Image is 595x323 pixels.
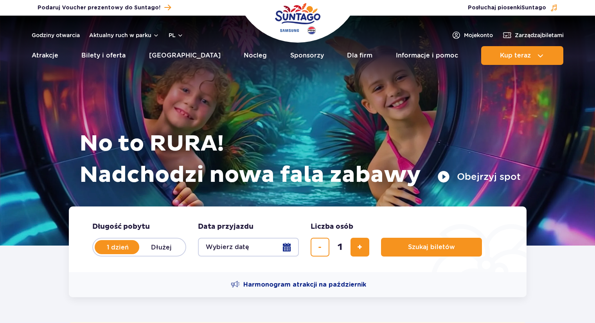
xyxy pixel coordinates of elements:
button: Wybierz datę [198,238,299,257]
form: Planowanie wizyty w Park of Poland [69,206,527,272]
a: Mojekonto [451,31,493,40]
span: Kup teraz [500,52,531,59]
span: Harmonogram atrakcji na październik [243,280,366,289]
button: Obejrzyj spot [437,170,521,183]
button: Posłuchaj piosenkiSuntago [468,4,558,12]
a: Dla firm [347,46,372,65]
label: 1 dzień [95,239,140,255]
a: Zarządzajbiletami [502,31,564,40]
button: Kup teraz [481,46,563,65]
span: Podaruj Voucher prezentowy do Suntago! [38,4,160,12]
button: pl [169,31,183,39]
button: dodaj bilet [351,238,369,257]
a: Sponsorzy [290,46,324,65]
span: Liczba osób [311,222,353,231]
a: Atrakcje [32,46,58,65]
span: Szukaj biletów [408,244,455,251]
span: Moje konto [464,31,493,39]
a: Informacje i pomoc [396,46,458,65]
a: Podaruj Voucher prezentowy do Suntago! [38,2,171,13]
span: Długość pobytu [92,222,150,231]
span: Zarządzaj biletami [515,31,564,39]
label: Dłużej [139,239,184,255]
a: Godziny otwarcia [32,31,80,39]
a: Nocleg [244,46,267,65]
span: Suntago [521,5,546,11]
button: Szukaj biletów [381,238,482,257]
input: liczba biletów [331,238,349,257]
span: Posłuchaj piosenki [468,4,546,12]
span: Data przyjazdu [198,222,253,231]
button: usuń bilet [311,238,329,257]
button: Aktualny ruch w parku [89,32,159,38]
a: [GEOGRAPHIC_DATA] [149,46,221,65]
a: Harmonogram atrakcji na październik [231,280,366,289]
h1: No to RURA! Nadchodzi nowa fala zabawy [79,128,521,191]
a: Bilety i oferta [81,46,126,65]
